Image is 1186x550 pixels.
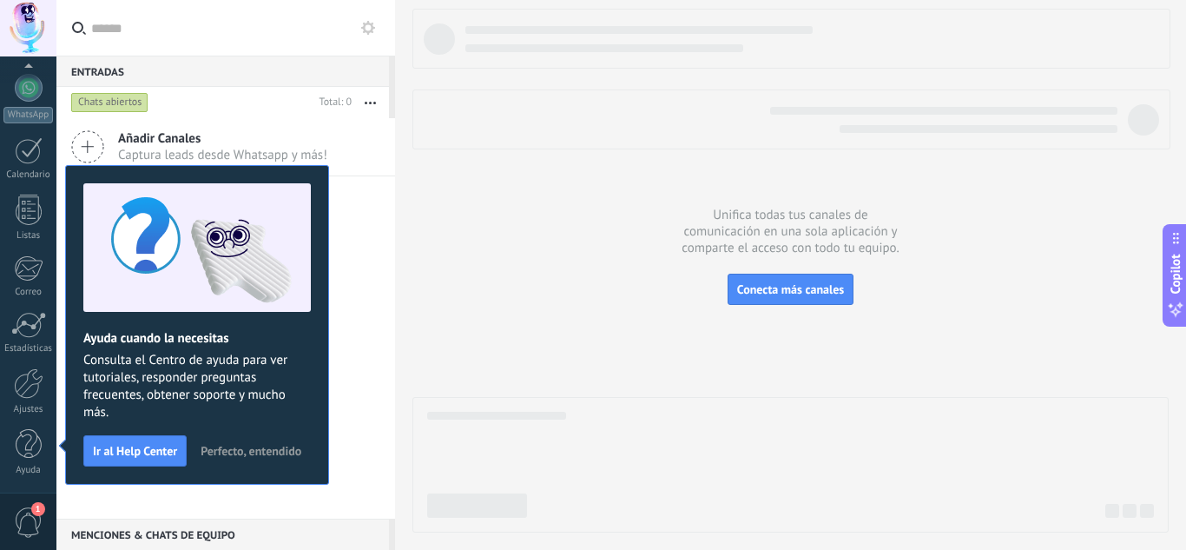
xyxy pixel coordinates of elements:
[56,519,389,550] div: Menciones & Chats de equipo
[728,274,853,305] button: Conecta más canales
[83,330,311,347] h2: Ayuda cuando la necesitas
[31,502,45,516] span: 1
[3,107,53,123] div: WhatsApp
[352,87,389,118] button: Más
[3,230,54,242] div: Listas
[3,465,54,476] div: Ayuda
[193,438,309,464] button: Perfecto, entendido
[3,404,54,415] div: Ajustes
[83,435,187,467] button: Ir al Help Center
[201,445,301,457] span: Perfecto, entendido
[1167,254,1184,294] span: Copilot
[83,352,311,421] span: Consulta el Centro de ayuda para ver tutoriales, responder preguntas frecuentes, obtener soporte ...
[3,287,54,298] div: Correo
[56,56,389,87] div: Entradas
[118,147,327,163] span: Captura leads desde Whatsapp y más!
[118,130,327,147] span: Añadir Canales
[3,169,54,181] div: Calendario
[93,445,177,457] span: Ir al Help Center
[71,92,148,113] div: Chats abiertos
[3,343,54,355] div: Estadísticas
[313,94,352,111] div: Total: 0
[737,282,844,297] span: Conecta más canales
